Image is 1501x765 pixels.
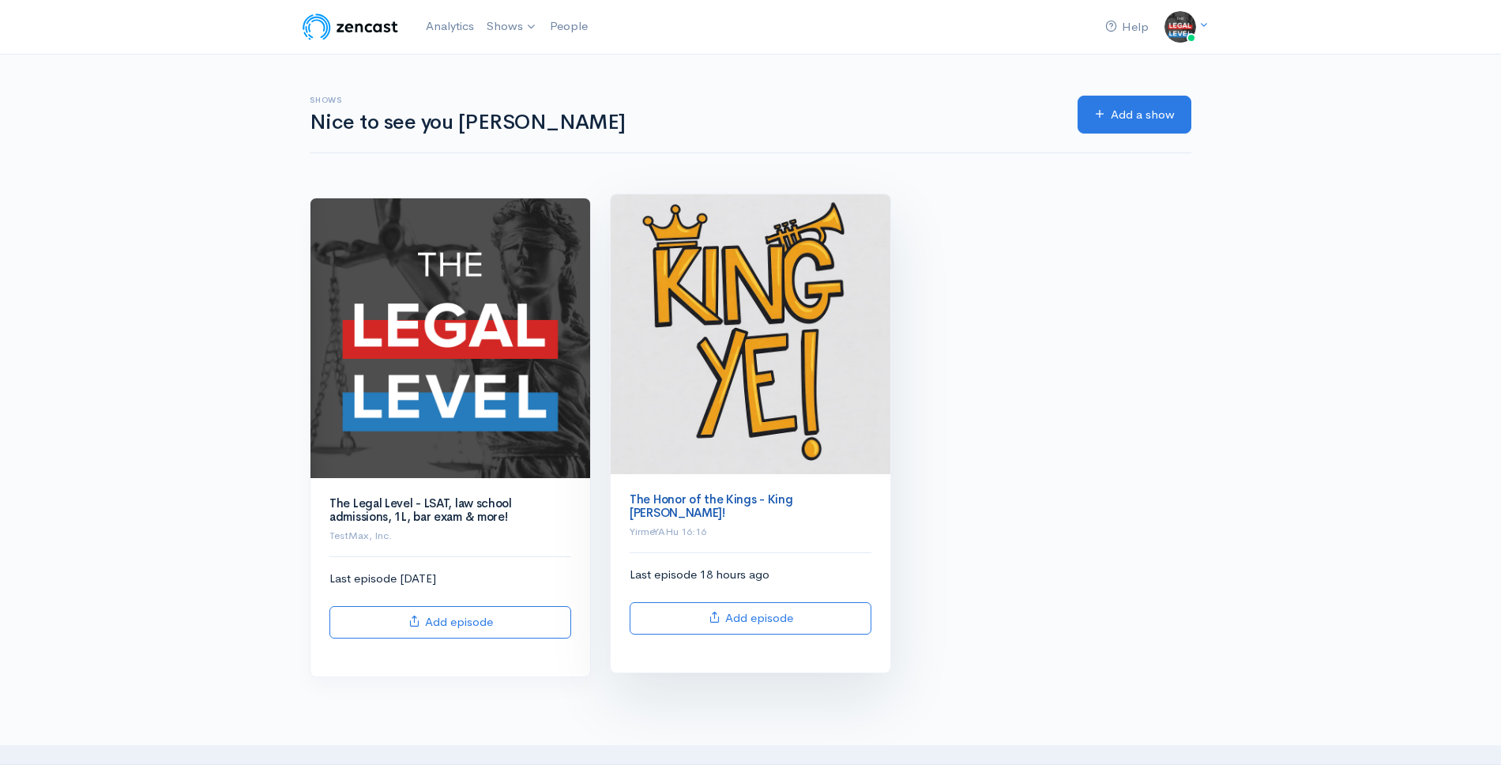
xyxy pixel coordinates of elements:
[630,602,871,635] a: Add episode
[419,9,480,43] a: Analytics
[310,96,1059,104] h6: Shows
[310,198,590,478] img: The Legal Level - LSAT, law school admissions, 1L, bar exam & more!
[1078,96,1191,134] a: Add a show
[329,606,571,639] a: Add episode
[300,11,401,43] img: ZenCast Logo
[630,524,871,540] p: YirmeYAHu 16:16
[630,492,792,520] a: The Honor of the Kings - King [PERSON_NAME]!
[611,194,890,474] img: The Honor of the Kings - King Ye!
[329,496,512,524] a: The Legal Level - LSAT, law school admissions, 1L, bar exam & more!
[544,9,594,43] a: People
[1164,11,1196,43] img: ...
[480,9,544,44] a: Shows
[310,111,1059,134] h1: Nice to see you [PERSON_NAME]
[630,566,871,635] div: Last episode 18 hours ago
[329,528,571,544] p: TestMax, Inc.
[329,570,571,639] div: Last episode [DATE]
[1099,10,1155,44] a: Help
